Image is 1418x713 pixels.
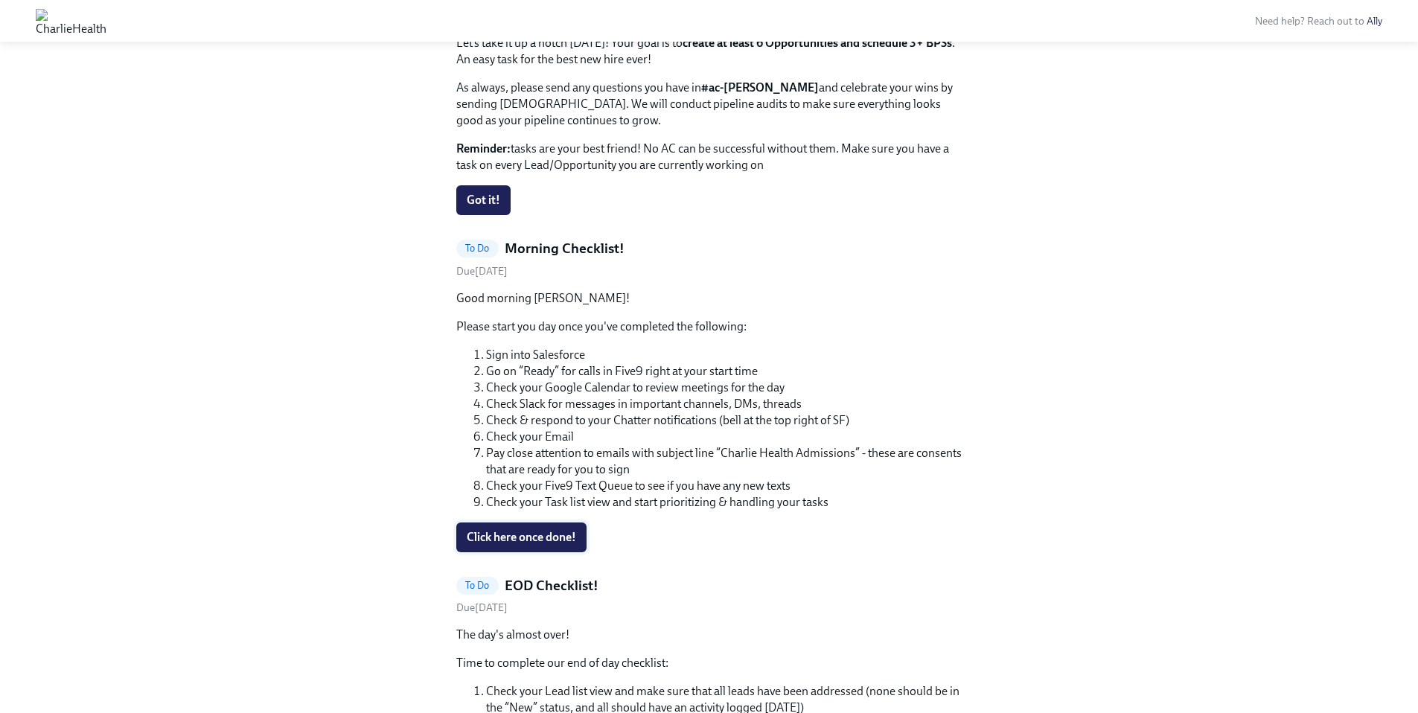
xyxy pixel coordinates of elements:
[486,478,962,494] li: Check your Five9 Text Queue to see if you have any new texts
[456,80,962,129] p: As always, please send any questions you have in and celebrate your wins by sending [DEMOGRAPHIC_...
[456,655,962,671] p: Time to complete our end of day checklist:
[456,319,962,335] p: Please start you day once you've completed the following:
[456,141,962,173] p: tasks are your best friend! No AC can be successful without them. Make sure you have a task on ev...
[683,36,952,50] strong: create at least 6 Opportunities and schedule 3+ BPSs
[456,265,508,278] span: Tuesday, September 9th 2025, 6:40 am
[456,141,511,156] strong: Reminder:
[701,80,819,95] strong: #ac-[PERSON_NAME]
[456,239,962,278] a: To DoMorning Checklist!Due[DATE]
[486,347,962,363] li: Sign into Salesforce
[456,580,499,591] span: To Do
[486,380,962,396] li: Check your Google Calendar to review meetings for the day
[486,412,962,429] li: Check & respond to your Chatter notifications (bell at the top right of SF)
[456,290,962,307] p: Good morning [PERSON_NAME]!
[1367,15,1382,28] a: Ally
[486,494,962,511] li: Check your Task list view and start prioritizing & handling your tasks
[36,9,106,33] img: CharlieHealth
[456,601,508,614] span: Wednesday, September 10th 2025, 1:30 am
[456,522,587,552] button: Click here once done!
[467,530,576,545] span: Click here once done!
[456,185,511,215] button: Got it!
[505,239,625,258] h5: Morning Checklist!
[486,363,962,380] li: Go on “Ready” for calls in Five9 right at your start time
[486,429,962,445] li: Check your Email
[456,627,962,643] p: The day's almost over!
[467,193,500,208] span: Got it!
[456,35,962,68] p: Let’s take it up a notch [DATE]! Your goal is to . An easy task for the best new hire ever!
[486,396,962,412] li: Check Slack for messages in important channels, DMs, threads
[486,445,962,478] li: Pay close attention to emails with subject line “Charlie Health Admissions” - these are consents ...
[456,243,499,254] span: To Do
[505,576,598,595] h5: EOD Checklist!
[1255,15,1382,28] span: Need help? Reach out to
[456,576,962,616] a: To DoEOD Checklist!Due[DATE]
